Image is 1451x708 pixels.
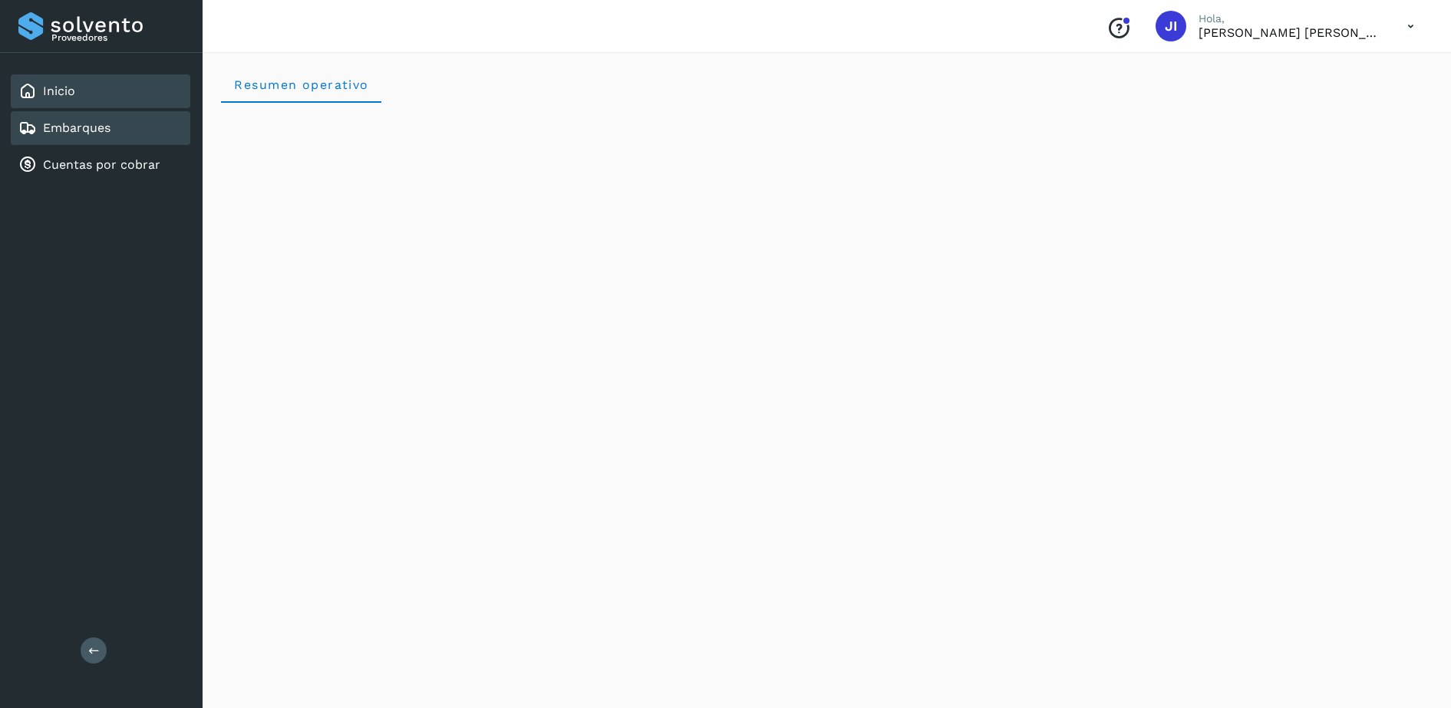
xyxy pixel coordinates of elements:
[1199,12,1383,25] p: Hola,
[11,148,190,182] div: Cuentas por cobrar
[51,32,184,43] p: Proveedores
[1199,25,1383,40] p: José Ignacio Flores Santiago
[43,157,160,172] a: Cuentas por cobrar
[43,120,110,135] a: Embarques
[11,74,190,108] div: Inicio
[233,77,369,92] span: Resumen operativo
[43,84,75,98] a: Inicio
[11,111,190,145] div: Embarques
